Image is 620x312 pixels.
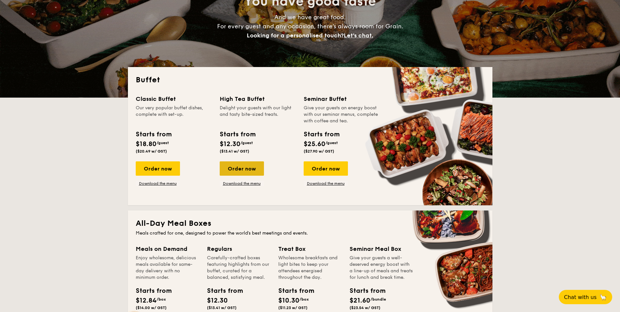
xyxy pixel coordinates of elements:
a: Download the menu [136,181,180,186]
div: Order now [220,161,264,176]
h2: All-Day Meal Boxes [136,218,485,229]
span: $10.30 [278,297,299,305]
span: ($23.54 w/ GST) [350,305,380,310]
span: And we have great food. For every guest and any occasion, there’s always room for Grain. [217,14,403,39]
button: Chat with us🦙 [559,290,612,304]
div: Give your guests a well-deserved energy boost with a line-up of meals and treats for lunch and br... [350,255,413,281]
div: Seminar Buffet [304,94,380,103]
div: Meals crafted for one, designed to power the world's best meetings and events. [136,230,485,237]
div: Meals on Demand [136,244,199,253]
div: Enjoy wholesome, delicious meals available for same-day delivery with no minimum order. [136,255,199,281]
div: Starts from [304,129,339,139]
span: /bundle [370,297,386,302]
div: Order now [136,161,180,176]
span: /guest [157,141,169,145]
div: Carefully-crafted boxes featuring highlights from our buffet, curated for a balanced, satisfying ... [207,255,270,281]
div: Starts from [136,286,165,296]
span: Let's chat. [344,32,373,39]
div: Delight your guests with our light and tasty bite-sized treats. [220,105,296,124]
div: Give your guests an energy boost with our seminar menus, complete with coffee and tea. [304,105,380,124]
span: $25.60 [304,140,325,148]
span: ($14.00 w/ GST) [136,305,167,310]
a: Download the menu [220,181,264,186]
span: ($20.49 w/ GST) [136,149,167,154]
div: Wholesome breakfasts and light bites to keep your attendees energised throughout the day. [278,255,342,281]
span: ($13.41 w/ GST) [207,305,237,310]
span: Looking for a personalised touch? [247,32,344,39]
div: Seminar Meal Box [350,244,413,253]
span: ($27.90 w/ GST) [304,149,334,154]
div: High Tea Buffet [220,94,296,103]
span: ($13.41 w/ GST) [220,149,249,154]
span: $18.80 [136,140,157,148]
div: Starts from [207,286,236,296]
a: Download the menu [304,181,348,186]
span: $12.84 [136,297,157,305]
div: Starts from [278,286,308,296]
div: Classic Buffet [136,94,212,103]
div: Starts from [136,129,171,139]
div: Our very popular buffet dishes, complete with set-up. [136,105,212,124]
span: $21.60 [350,297,370,305]
div: Starts from [350,286,379,296]
span: /guest [325,141,338,145]
span: $12.30 [207,297,228,305]
span: $12.30 [220,140,241,148]
span: /box [299,297,309,302]
div: Order now [304,161,348,176]
span: /box [157,297,166,302]
h2: Buffet [136,75,485,85]
span: Chat with us [564,294,597,300]
span: ($11.23 w/ GST) [278,305,308,310]
div: Starts from [220,129,255,139]
span: /guest [241,141,253,145]
span: 🦙 [599,293,607,301]
div: Treat Box [278,244,342,253]
div: Regulars [207,244,270,253]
